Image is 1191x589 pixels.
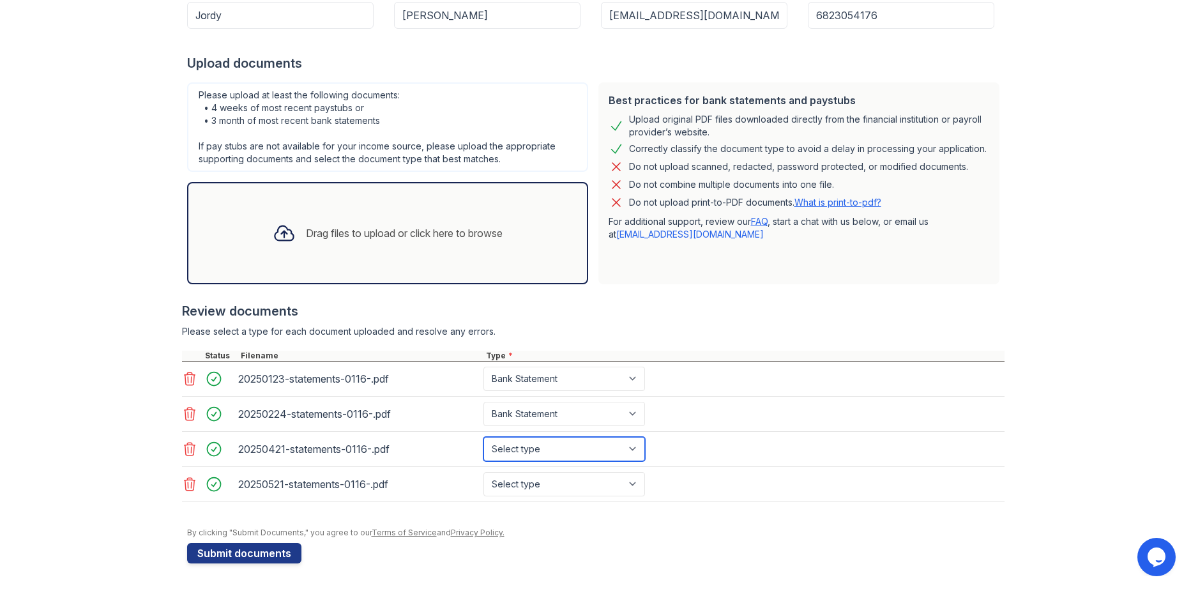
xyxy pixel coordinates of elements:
div: Upload original PDF files downloaded directly from the financial institution or payroll provider’... [629,113,989,139]
a: Privacy Policy. [451,528,504,537]
div: 20250521-statements-0116-.pdf [238,474,478,494]
button: Submit documents [187,543,301,563]
div: By clicking "Submit Documents," you agree to our and [187,528,1005,538]
div: Status [202,351,238,361]
div: Please upload at least the following documents: • 4 weeks of most recent paystubs or • 3 month of... [187,82,588,172]
iframe: chat widget [1137,538,1178,576]
p: Do not upload print-to-PDF documents. [629,196,881,209]
div: Review documents [182,302,1005,320]
div: Drag files to upload or click here to browse [306,226,503,241]
div: Type [483,351,1005,361]
a: What is print-to-pdf? [794,197,881,208]
a: FAQ [751,216,768,227]
div: Best practices for bank statements and paystubs [609,93,989,108]
a: Terms of Service [372,528,437,537]
div: 20250421-statements-0116-.pdf [238,439,478,459]
div: Please select a type for each document uploaded and resolve any errors. [182,325,1005,338]
div: Upload documents [187,54,1005,72]
div: Filename [238,351,483,361]
div: 20250224-statements-0116-.pdf [238,404,478,424]
div: Correctly classify the document type to avoid a delay in processing your application. [629,141,987,157]
p: For additional support, review our , start a chat with us below, or email us at [609,215,989,241]
div: Do not combine multiple documents into one file. [629,177,834,192]
div: Do not upload scanned, redacted, password protected, or modified documents. [629,159,968,174]
div: 20250123-statements-0116-.pdf [238,369,478,389]
a: [EMAIL_ADDRESS][DOMAIN_NAME] [616,229,764,240]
